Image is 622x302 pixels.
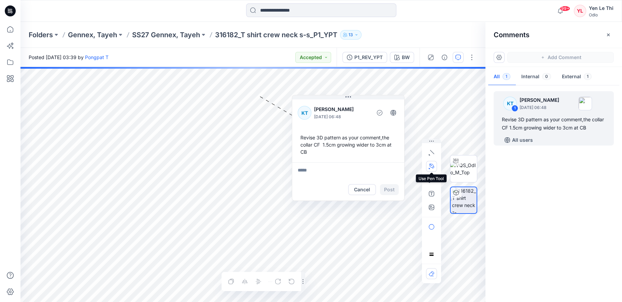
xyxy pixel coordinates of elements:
div: BW [402,54,410,61]
div: KT [298,106,311,120]
button: External [556,68,597,86]
span: 0 [542,73,551,80]
a: Folders [29,30,53,40]
p: All users [512,136,533,144]
div: Revise 3D pattern as your comment,the collar CF 1.5cm growing wider to 3cm at CB [502,115,606,132]
span: 1 [584,73,592,80]
button: P1_REV_YPT [342,52,387,63]
div: Yen Le Thi [589,4,613,12]
button: Details [439,52,450,63]
div: 1 [511,105,518,112]
button: Internal [516,68,556,86]
img: VQS_Odlo_M_Top [450,162,477,176]
div: Odlo [589,12,613,17]
a: Gennex, Tayeh [68,30,117,40]
span: 99+ [560,6,570,11]
div: YL [574,5,586,17]
button: Cancel [348,184,376,195]
button: BW [390,52,414,63]
a: SS27 Gennex, Tayeh [132,30,200,40]
span: Posted [DATE] 03:39 by [29,54,109,61]
button: Add Comment [507,52,614,63]
button: 13 [340,30,362,40]
p: [PERSON_NAME] [520,96,559,104]
h2: Comments [494,31,529,39]
p: [DATE] 06:48 [314,113,370,120]
p: [PERSON_NAME] [314,105,370,113]
p: [DATE] 06:48 [520,104,559,111]
div: P1_REV_YPT [354,54,383,61]
div: KT [503,97,517,110]
button: All [488,68,516,86]
span: 1 [503,73,510,80]
a: Pongpat T [85,54,109,60]
p: 316182_T shirt crew neck s-s_P1_YPT [215,30,337,40]
div: Revise 3D pattern as your comment,the collar CF 1.5cm growing wider to 3cm at CB [298,131,399,158]
p: 13 [349,31,353,39]
button: All users [502,135,536,146]
img: 316182_T shirt crew neck s-s_P1_YPT BW [452,187,477,213]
